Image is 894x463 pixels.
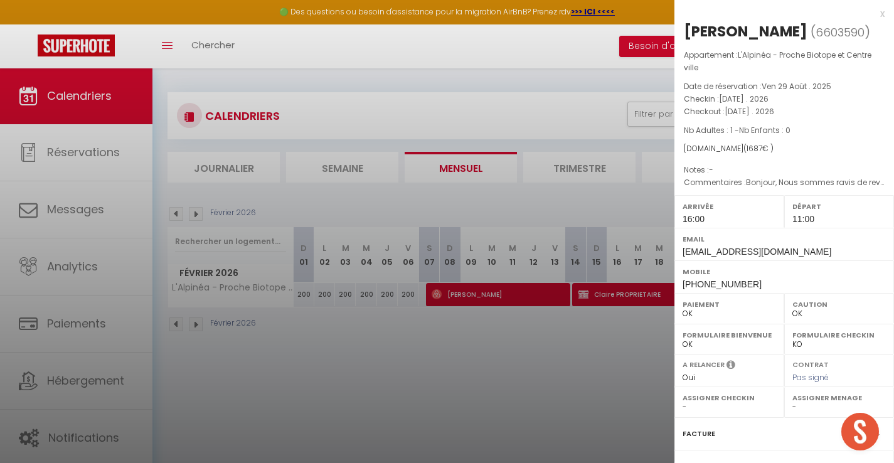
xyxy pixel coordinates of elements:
[747,143,762,154] span: 1687
[684,176,885,189] p: Commentaires :
[792,359,829,368] label: Contrat
[684,125,790,136] span: Nb Adultes : 1 -
[725,106,774,117] span: [DATE] . 2026
[684,50,871,73] span: L'Alpinéa - Proche Biotope et Centre ville
[841,413,879,450] div: Ouvrir le chat
[739,125,790,136] span: Nb Enfants : 0
[811,23,870,41] span: ( )
[792,200,886,213] label: Départ
[683,298,776,311] label: Paiement
[683,200,776,213] label: Arrivée
[684,164,885,176] p: Notes :
[683,247,831,257] span: [EMAIL_ADDRESS][DOMAIN_NAME]
[684,143,885,155] div: [DOMAIN_NAME]
[683,214,705,224] span: 16:00
[792,214,814,224] span: 11:00
[792,391,886,404] label: Assigner Menage
[726,359,735,373] i: Sélectionner OUI si vous souhaiter envoyer les séquences de messages post-checkout
[743,143,774,154] span: ( € )
[816,24,865,40] span: 6603590
[683,279,762,289] span: [PHONE_NUMBER]
[684,93,885,105] p: Checkin :
[792,329,886,341] label: Formulaire Checkin
[683,329,776,341] label: Formulaire Bienvenue
[683,233,886,245] label: Email
[792,372,829,383] span: Pas signé
[683,359,725,370] label: A relancer
[683,391,776,404] label: Assigner Checkin
[709,164,713,175] span: -
[684,49,885,74] p: Appartement :
[792,298,886,311] label: Caution
[683,265,886,278] label: Mobile
[684,21,807,41] div: [PERSON_NAME]
[684,80,885,93] p: Date de réservation :
[719,93,769,104] span: [DATE] . 2026
[684,105,885,118] p: Checkout :
[683,427,715,440] label: Facture
[762,81,831,92] span: Ven 29 Août . 2025
[674,6,885,21] div: x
